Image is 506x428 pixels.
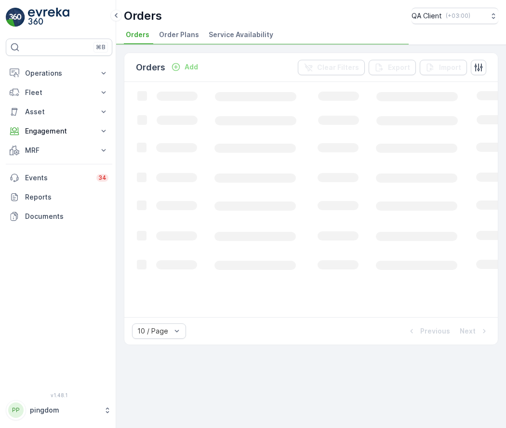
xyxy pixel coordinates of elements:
[6,8,25,27] img: logo
[6,168,112,187] a: Events34
[98,174,107,182] p: 34
[25,192,108,202] p: Reports
[406,325,451,337] button: Previous
[412,11,442,21] p: QA Client
[25,88,93,97] p: Fleet
[25,68,93,78] p: Operations
[28,8,69,27] img: logo_light-DOdMpM7g.png
[369,60,416,75] button: Export
[30,405,99,415] p: pingdom
[439,63,461,72] p: Import
[6,121,112,141] button: Engagement
[298,60,365,75] button: Clear Filters
[167,61,202,73] button: Add
[25,146,93,155] p: MRF
[25,107,93,117] p: Asset
[420,60,467,75] button: Import
[25,173,91,183] p: Events
[8,402,24,418] div: PP
[96,43,106,51] p: ⌘B
[388,63,410,72] p: Export
[446,12,470,20] p: ( +03:00 )
[6,102,112,121] button: Asset
[25,212,108,221] p: Documents
[459,325,490,337] button: Next
[317,63,359,72] p: Clear Filters
[6,83,112,102] button: Fleet
[6,400,112,420] button: PPpingdom
[412,8,498,24] button: QA Client(+03:00)
[126,30,149,40] span: Orders
[6,392,112,398] span: v 1.48.1
[6,187,112,207] a: Reports
[6,64,112,83] button: Operations
[460,326,476,336] p: Next
[209,30,273,40] span: Service Availability
[159,30,199,40] span: Order Plans
[136,61,165,74] p: Orders
[124,8,162,24] p: Orders
[6,141,112,160] button: MRF
[185,62,198,72] p: Add
[6,207,112,226] a: Documents
[25,126,93,136] p: Engagement
[420,326,450,336] p: Previous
